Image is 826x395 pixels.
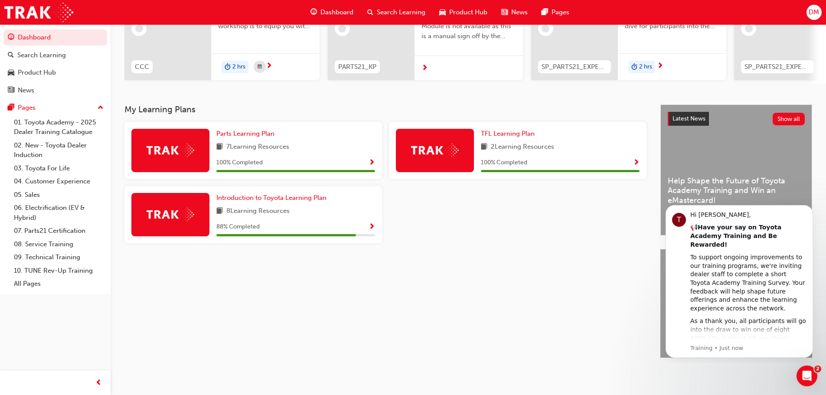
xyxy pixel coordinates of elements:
span: News [511,7,528,17]
a: Introduction to Toyota Learning Plan [216,193,330,203]
span: Please note: The eLearning Module is not available as this is a manual sign off by the Dealer Pro... [421,12,516,41]
span: Show Progress [633,159,640,167]
a: Latest NewsShow all [668,112,805,126]
span: calendar-icon [258,62,262,72]
a: TFL Learning Plan [481,129,538,139]
span: 2 Learning Resources [491,142,554,153]
span: DM [809,7,819,17]
span: Pages [552,7,569,17]
span: 2 hrs [232,62,245,72]
span: Search Learning [377,7,425,17]
a: Dashboard [3,29,107,46]
span: PARTS21_KP [338,62,376,72]
span: 100 % Completed [216,158,263,168]
span: car-icon [439,7,446,18]
a: 08. Service Training [10,238,107,251]
span: 7 Learning Resources [226,142,289,153]
span: pages-icon [542,7,548,18]
span: Product Hub [449,7,487,17]
span: news-icon [8,87,14,95]
img: Trak [147,208,194,221]
img: Trak [147,144,194,157]
span: TFL Learning Plan [481,130,535,137]
iframe: Intercom notifications message [653,197,826,363]
span: 2 hrs [639,62,652,72]
span: learningRecordVerb_NONE-icon [135,25,143,33]
span: duration-icon [631,62,637,73]
span: news-icon [501,7,508,18]
a: News [3,82,107,98]
span: learningRecordVerb_NONE-icon [338,25,346,33]
span: Parts Learning Plan [216,130,274,137]
a: 01. Toyota Academy - 2025 Dealer Training Catalogue [10,116,107,139]
span: book-icon [216,206,223,217]
a: Product Hub [3,65,107,81]
a: Search Learning [3,47,107,63]
button: Show Progress [369,222,375,232]
a: pages-iconPages [535,3,576,21]
span: learningRecordVerb_NONE-icon [542,25,549,33]
span: Show Progress [369,223,375,231]
a: 07. Parts21 Certification [10,224,107,238]
button: Show Progress [633,157,640,168]
span: pages-icon [8,104,14,112]
span: up-icon [98,102,104,114]
span: next-icon [266,62,272,70]
a: 10. TUNE Rev-Up Training [10,264,107,277]
span: duration-icon [225,62,231,73]
span: next-icon [657,62,663,70]
span: book-icon [481,142,487,153]
button: Pages [3,100,107,116]
span: SP_PARTS21_EXPERTP1_1223_EL [542,62,607,72]
span: guage-icon [8,34,14,42]
a: 02. New - Toyota Dealer Induction [10,139,107,162]
span: SP_PARTS21_EXPERTP2_1223_EL [744,62,810,72]
span: Dashboard [320,7,353,17]
span: book-icon [216,142,223,153]
h3: My Learning Plans [124,104,646,114]
a: news-iconNews [494,3,535,21]
button: DM [806,5,822,20]
button: DashboardSearch LearningProduct HubNews [3,28,107,100]
a: 09. Technical Training [10,251,107,264]
span: CCC [135,62,149,72]
iframe: Intercom live chat [797,366,817,386]
span: Introduction to Toyota Learning Plan [216,194,326,202]
a: car-iconProduct Hub [432,3,494,21]
span: search-icon [367,7,373,18]
span: car-icon [8,69,14,77]
span: search-icon [8,52,14,59]
span: next-icon [421,65,428,72]
button: Show all [773,113,805,125]
a: All Pages [10,277,107,291]
span: 8 Learning Resources [226,206,290,217]
span: Help Shape the Future of Toyota Academy Training and Win an eMastercard! [668,176,805,206]
img: Trak [4,3,73,22]
span: prev-icon [95,378,102,388]
a: Parts Learning Plan [216,129,278,139]
span: Latest News [673,115,705,122]
button: Show Progress [369,157,375,168]
div: News [18,85,34,95]
span: Show Progress [369,159,375,167]
div: Search Learning [17,50,66,60]
a: 04. Customer Experience [10,175,107,188]
span: 100 % Completed [481,158,527,168]
img: Trak [411,144,459,157]
div: Pages [18,103,36,113]
a: 03. Toyota For Life [10,162,107,175]
a: Latest NewsShow allHelp Shape the Future of Toyota Academy Training and Win an eMastercard!Revolu... [660,104,812,235]
a: 05. Sales [10,188,107,202]
span: guage-icon [310,7,317,18]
